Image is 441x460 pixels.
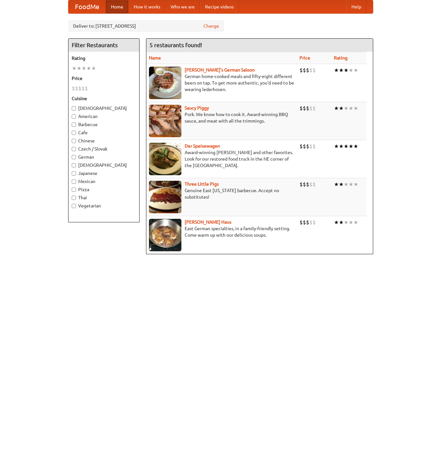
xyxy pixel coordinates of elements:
[72,147,76,151] input: Czech / Slovak
[300,143,303,150] li: $
[185,219,231,225] a: [PERSON_NAME] Haus
[339,105,344,112] li: ★
[72,139,76,143] input: Chinese
[334,143,339,150] li: ★
[346,0,366,13] a: Help
[149,55,161,60] a: Name
[72,85,75,92] li: $
[303,67,306,74] li: $
[344,143,349,150] li: ★
[149,105,181,137] img: saucy.jpg
[72,203,136,209] label: Vegetarian
[85,85,88,92] li: $
[309,105,312,112] li: $
[303,105,306,112] li: $
[72,170,136,177] label: Japanese
[72,95,136,102] h5: Cuisine
[72,194,136,201] label: Thai
[81,65,86,72] li: ★
[300,55,310,60] a: Price
[334,181,339,188] li: ★
[306,143,309,150] li: $
[344,181,349,188] li: ★
[72,163,76,167] input: [DEMOGRAPHIC_DATA]
[72,179,76,184] input: Mexican
[306,67,309,74] li: $
[72,171,76,176] input: Japanese
[72,178,136,185] label: Mexican
[334,55,348,60] a: Rating
[349,67,353,74] li: ★
[77,65,81,72] li: ★
[72,105,136,112] label: [DEMOGRAPHIC_DATA]
[312,105,316,112] li: $
[72,204,76,208] input: Vegetarian
[339,67,344,74] li: ★
[72,186,136,193] label: Pizza
[312,143,316,150] li: $
[300,105,303,112] li: $
[353,67,358,74] li: ★
[165,0,200,13] a: Who we are
[149,181,181,213] img: littlepigs.jpg
[353,143,358,150] li: ★
[91,65,96,72] li: ★
[86,65,91,72] li: ★
[344,219,349,226] li: ★
[149,67,181,99] img: esthers.jpg
[339,143,344,150] li: ★
[312,181,316,188] li: $
[75,85,78,92] li: $
[309,67,312,74] li: $
[106,0,129,13] a: Home
[72,188,76,192] input: Pizza
[185,143,220,149] a: Der Speisewagen
[185,67,255,72] a: [PERSON_NAME]'s German Saloon
[72,196,76,200] input: Thai
[309,143,312,150] li: $
[68,20,224,32] div: Deliver to: [STREET_ADDRESS]
[185,105,209,111] a: Saucy Piggy
[72,55,136,61] h5: Rating
[306,181,309,188] li: $
[149,219,181,251] img: kohlhaus.jpg
[303,143,306,150] li: $
[72,123,76,127] input: Barbecue
[349,143,353,150] li: ★
[344,105,349,112] li: ★
[306,219,309,226] li: $
[334,105,339,112] li: ★
[149,143,181,175] img: speisewagen.jpg
[309,219,312,226] li: $
[72,155,76,159] input: German
[200,0,239,13] a: Recipe videos
[300,181,303,188] li: $
[72,146,136,152] label: Czech / Slovak
[78,85,81,92] li: $
[72,121,136,128] label: Barbecue
[72,106,76,111] input: [DEMOGRAPHIC_DATA]
[149,73,294,93] p: German home-cooked meals and fifty-eight different beers on tap. To get more authentic, you'd nee...
[72,75,136,82] h5: Price
[203,23,219,29] a: Change
[72,65,77,72] li: ★
[339,219,344,226] li: ★
[353,219,358,226] li: ★
[72,154,136,160] label: German
[353,181,358,188] li: ★
[68,0,106,13] a: FoodMe
[309,181,312,188] li: $
[300,219,303,226] li: $
[306,105,309,112] li: $
[149,149,294,169] p: Award-winning [PERSON_NAME] and other favorites. Look for our restored food truck in the NE corne...
[353,105,358,112] li: ★
[72,162,136,168] label: [DEMOGRAPHIC_DATA]
[72,129,136,136] label: Cafe
[334,219,339,226] li: ★
[68,39,139,52] h4: Filter Restaurants
[300,67,303,74] li: $
[185,181,219,187] b: Three Little Pigs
